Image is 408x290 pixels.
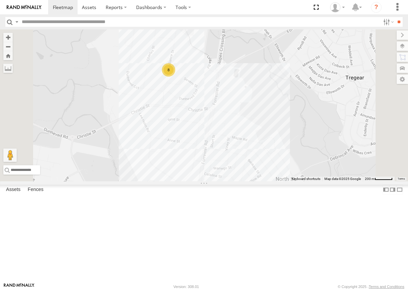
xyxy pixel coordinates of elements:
[3,42,13,51] button: Zoom out
[381,17,395,27] label: Search Filter Options
[397,75,408,84] label: Map Settings
[383,185,389,194] label: Dock Summary Table to the Left
[389,185,396,194] label: Dock Summary Table to the Right
[24,185,47,194] label: Fences
[3,64,13,73] label: Measure
[371,2,382,13] i: ?
[365,177,375,181] span: 200 m
[338,285,404,289] div: © Copyright 2025 -
[328,2,347,12] div: Eric Yao
[3,185,24,194] label: Assets
[7,5,41,10] img: rand-logo.svg
[292,177,320,181] button: Keyboard shortcuts
[4,283,34,290] a: Visit our Website
[174,285,199,289] div: Version: 308.01
[396,185,403,194] label: Hide Summary Table
[14,17,19,27] label: Search Query
[324,177,361,181] span: Map data ©2025 Google
[398,178,405,180] a: Terms (opens in new tab)
[363,177,395,181] button: Map scale: 200 m per 50 pixels
[369,285,404,289] a: Terms and Conditions
[3,149,17,162] button: Drag Pegman onto the map to open Street View
[162,63,175,77] div: 8
[3,33,13,42] button: Zoom in
[3,51,13,60] button: Zoom Home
